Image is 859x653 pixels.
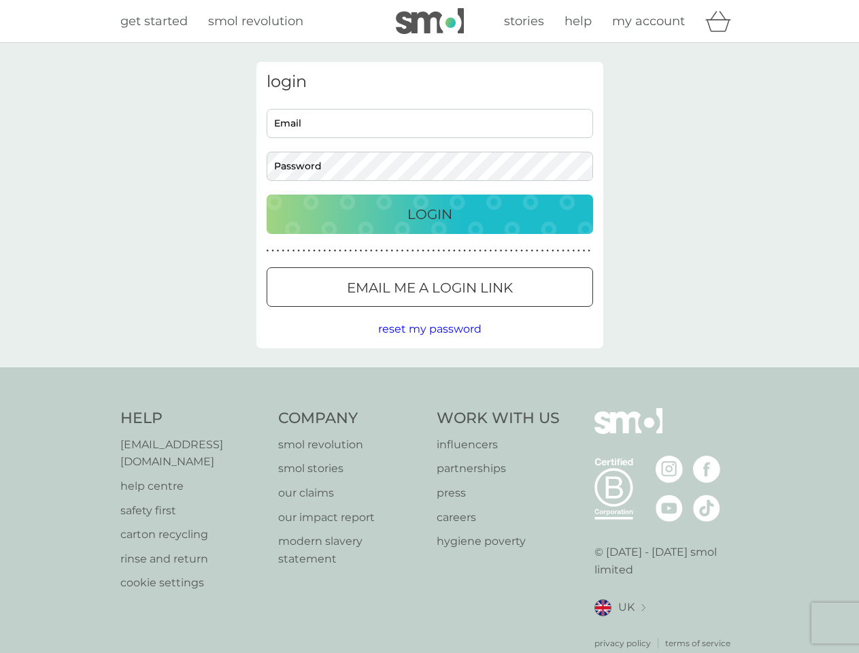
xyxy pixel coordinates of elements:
[375,248,378,254] p: ●
[567,248,570,254] p: ●
[303,248,305,254] p: ●
[313,248,316,254] p: ●
[437,460,560,478] p: partnerships
[458,248,461,254] p: ●
[469,248,471,254] p: ●
[391,248,394,254] p: ●
[380,248,383,254] p: ●
[665,637,730,650] a: terms of service
[344,248,347,254] p: ●
[339,248,341,254] p: ●
[641,604,645,612] img: select a new location
[494,248,497,254] p: ●
[120,526,265,543] a: carton recycling
[308,248,311,254] p: ●
[378,322,482,335] span: reset my password
[318,248,321,254] p: ●
[463,248,466,254] p: ●
[437,484,560,502] p: press
[417,248,420,254] p: ●
[504,14,544,29] span: stories
[565,12,592,31] a: help
[526,248,528,254] p: ●
[594,408,662,454] img: smol
[474,248,477,254] p: ●
[350,248,352,254] p: ●
[516,248,518,254] p: ●
[267,72,593,92] h3: login
[448,248,450,254] p: ●
[278,436,423,454] a: smol revolution
[437,408,560,429] h4: Work With Us
[484,248,487,254] p: ●
[360,248,363,254] p: ●
[541,248,544,254] p: ●
[510,248,513,254] p: ●
[433,248,435,254] p: ●
[401,248,404,254] p: ●
[282,248,284,254] p: ●
[437,436,560,454] a: influencers
[396,248,399,254] p: ●
[323,248,326,254] p: ●
[437,509,560,526] a: careers
[370,248,373,254] p: ●
[277,248,280,254] p: ●
[278,484,423,502] a: our claims
[278,460,423,478] a: smol stories
[120,12,188,31] a: get started
[437,533,560,550] a: hygiene poverty
[572,248,575,254] p: ●
[505,248,507,254] p: ●
[120,502,265,520] a: safety first
[347,277,513,299] p: Email me a login link
[656,456,683,483] img: visit the smol Instagram page
[287,248,290,254] p: ●
[594,599,611,616] img: UK flag
[577,248,580,254] p: ●
[705,7,739,35] div: basket
[530,248,533,254] p: ●
[427,248,430,254] p: ●
[594,637,651,650] a: privacy policy
[120,478,265,495] a: help centre
[292,248,295,254] p: ●
[378,320,482,338] button: reset my password
[443,248,445,254] p: ●
[479,248,482,254] p: ●
[386,248,388,254] p: ●
[278,533,423,567] p: modern slavery statement
[656,495,683,522] img: visit the smol Youtube page
[489,248,492,254] p: ●
[120,574,265,592] a: cookie settings
[267,248,269,254] p: ●
[520,248,523,254] p: ●
[536,248,539,254] p: ●
[120,550,265,568] a: rinse and return
[618,599,635,616] span: UK
[612,14,685,29] span: my account
[334,248,337,254] p: ●
[565,14,592,29] span: help
[120,408,265,429] h4: Help
[396,8,464,34] img: smol
[297,248,300,254] p: ●
[411,248,414,254] p: ●
[453,248,456,254] p: ●
[120,436,265,471] a: [EMAIL_ADDRESS][DOMAIN_NAME]
[557,248,560,254] p: ●
[562,248,565,254] p: ●
[365,248,367,254] p: ●
[278,509,423,526] a: our impact report
[407,203,452,225] p: Login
